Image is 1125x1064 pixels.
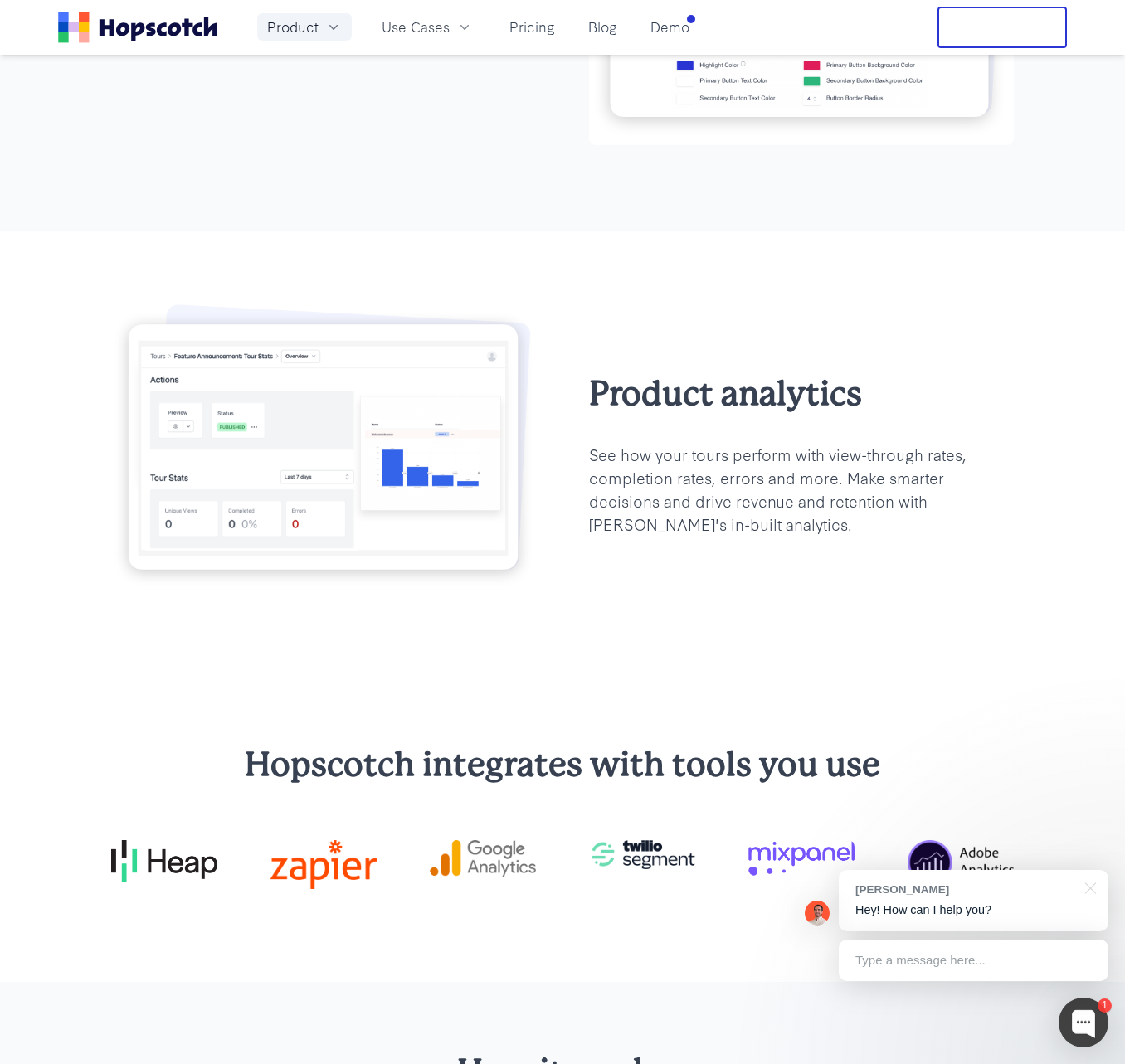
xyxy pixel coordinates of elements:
h2: Product analytics [589,371,1014,416]
button: Free Trial [937,7,1067,48]
div: [PERSON_NAME] [855,882,1075,897]
img: Mixpanel full logo – purple [748,840,855,876]
img: Twilio-Logo-Product-Segment-RGB [589,840,695,869]
img: adobe-analytics-logo-86407C40A9-seeklogo.com [908,840,1014,885]
img: Mark Spera [805,901,830,926]
img: Product onboarding analytics with Hopscotch [111,298,536,589]
a: Demo [644,13,696,41]
a: Blog [582,13,624,41]
p: See how your tours perform with view-through rates, completion rates, errors and more. Make smart... [589,443,1014,536]
div: 1 [1098,998,1112,1013]
span: Use Cases [382,17,450,37]
div: Type a message here... [839,940,1108,981]
img: Zapier logo.svg [270,840,377,889]
button: Use Cases [372,13,483,41]
h2: Hopscotch integrates with tools you use [111,741,1014,787]
a: Home [58,12,217,43]
span: Product [267,17,319,37]
p: Hey! How can I help you? [855,901,1092,919]
img: heap-logo [111,840,217,882]
a: Pricing [503,13,562,41]
button: Product [257,13,352,41]
img: Logo Google Analytics.svg [430,840,536,877]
